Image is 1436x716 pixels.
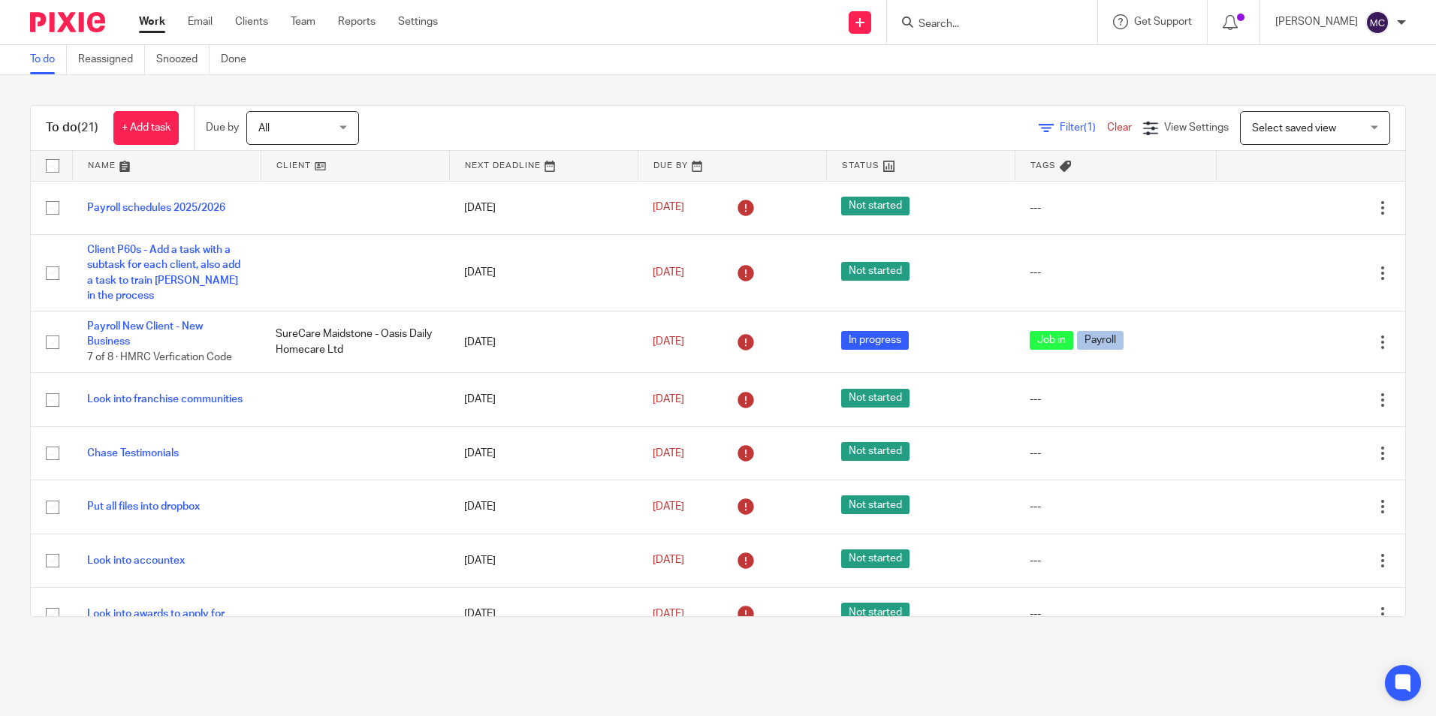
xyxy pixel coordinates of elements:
a: Clear [1107,122,1132,133]
a: + Add task [113,111,179,145]
a: Work [139,14,165,29]
span: [DATE] [653,501,684,512]
a: Team [291,14,315,29]
span: [DATE] [653,448,684,459]
a: To do [30,45,67,74]
span: (1) [1084,122,1096,133]
span: (21) [77,122,98,134]
div: --- [1030,606,1202,621]
div: --- [1030,446,1202,461]
a: Put all files into dropbox [87,501,200,512]
div: --- [1030,265,1202,280]
td: [DATE] [449,181,638,234]
img: Pixie [30,12,105,32]
a: Look into franchise communities [87,394,243,405]
a: Payroll New Client - New Business [87,321,203,347]
span: [DATE] [653,267,684,278]
a: Email [188,14,213,29]
span: [DATE] [653,394,684,405]
span: [DATE] [653,555,684,566]
p: [PERSON_NAME] [1275,14,1358,29]
input: Search [917,18,1052,32]
a: Reports [338,14,376,29]
div: --- [1030,392,1202,407]
a: Look into awards to apply for [87,609,225,619]
td: [DATE] [449,311,638,373]
span: Filter [1060,122,1107,133]
span: Not started [841,389,910,408]
td: [DATE] [449,234,638,311]
span: Not started [841,197,910,215]
img: svg%3E [1365,11,1389,35]
td: [DATE] [449,588,638,641]
td: [DATE] [449,534,638,587]
a: Client P60s - Add a task with a subtask for each client, also add a task to train [PERSON_NAME] i... [87,245,240,301]
span: [DATE] [653,609,684,619]
h1: To do [46,120,98,136]
span: Select saved view [1252,123,1336,134]
a: Clients [235,14,268,29]
span: All [258,123,270,134]
td: [DATE] [449,480,638,534]
span: In progress [841,331,909,350]
span: 7 of 8 · HMRC Verfication Code [87,352,232,363]
td: [DATE] [449,373,638,426]
a: Done [221,45,258,74]
span: Get Support [1134,17,1192,27]
a: Snoozed [156,45,210,74]
span: Job in [1030,331,1073,350]
td: SureCare Maidstone - Oasis Daily Homecare Ltd [261,311,449,373]
span: Not started [841,603,910,621]
span: Not started [841,549,910,568]
a: Reassigned [78,45,145,74]
div: --- [1030,499,1202,514]
span: [DATE] [653,203,684,213]
a: Payroll schedules 2025/2026 [87,203,225,213]
span: Payroll [1077,331,1124,350]
span: Not started [841,442,910,461]
td: [DATE] [449,426,638,480]
div: --- [1030,200,1202,215]
span: View Settings [1164,122,1229,133]
span: [DATE] [653,337,684,347]
a: Settings [398,14,438,29]
p: Due by [206,120,239,135]
span: Not started [841,495,910,514]
span: Tags [1030,161,1056,170]
a: Chase Testimonials [87,448,179,459]
a: Look into accountex [87,555,185,566]
span: Not started [841,262,910,281]
div: --- [1030,553,1202,568]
